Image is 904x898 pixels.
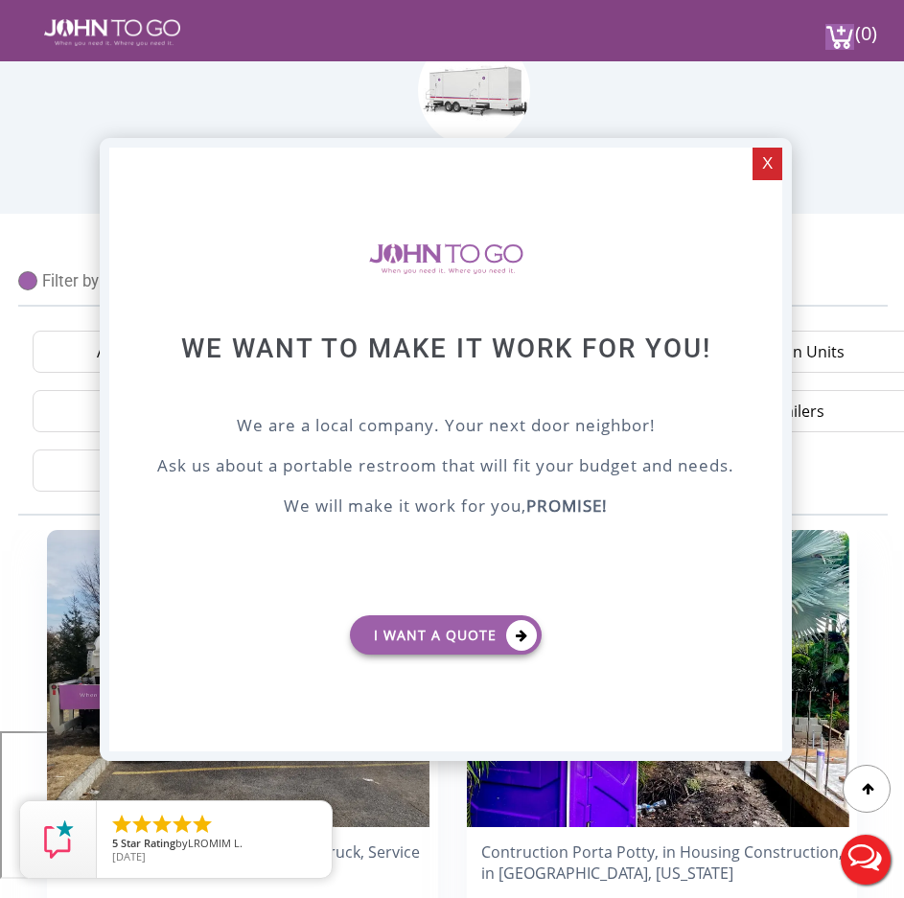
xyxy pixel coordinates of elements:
li:  [151,813,174,836]
div: X [753,148,782,180]
b: PROMISE! [526,495,608,517]
a: I want a Quote [350,615,542,655]
p: We are a local company. Your next door neighbor! [157,412,734,443]
span: 5 [112,836,118,850]
div: We want to make it work for you! [157,333,734,412]
p: Ask us about a portable restroom that will fit your budget and needs. [157,452,734,483]
button: Live Chat [827,821,904,898]
img: Review Rating [39,820,78,859]
span: by [112,838,316,851]
li:  [191,813,214,836]
img: logo of viptogo [369,243,523,274]
span: Star Rating [121,836,175,850]
span: [DATE] [112,849,146,863]
li:  [110,813,133,836]
span: LROMIM L. [188,836,243,850]
p: We will make it work for you, [157,493,734,523]
li:  [130,813,153,836]
li:  [171,813,194,836]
